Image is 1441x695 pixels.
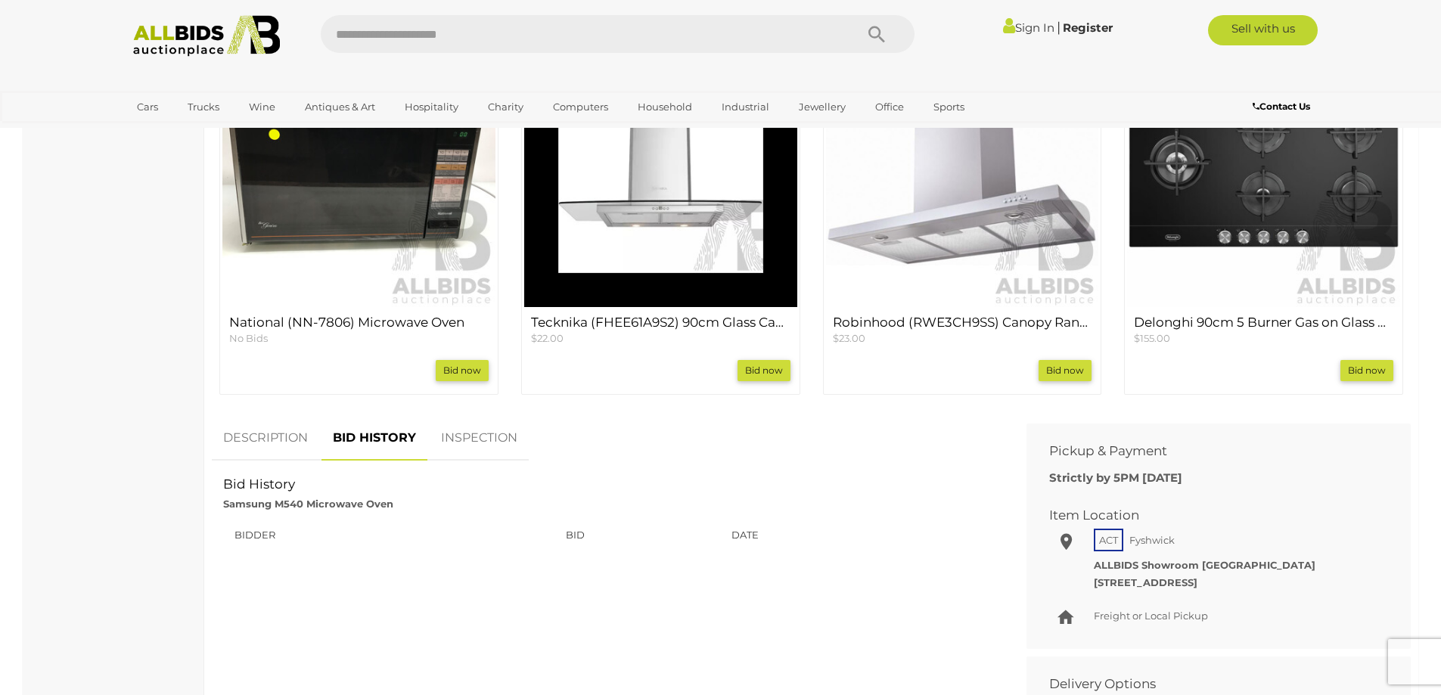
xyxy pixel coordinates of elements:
div: Delonghi 90cm 5 Burner Gas on Glass Cooktop NSL590DNCM - ORP $1,399 - Brand New [1124,31,1403,395]
p: $22.00 [531,331,790,346]
div: Tecknika (FHEE61A9S2) 90cm Glass Canopy Ranghood - Brand New [521,31,800,395]
span: Freight or Local Pickup [1094,610,1208,622]
a: Trucks [178,95,229,119]
a: Jewellery [789,95,856,119]
a: Bid now [1340,360,1393,381]
a: Wine [239,95,285,119]
a: INSPECTION [430,416,529,461]
a: Tecknika (FHEE61A9S2) 90cm Glass Canopy Ranghood - Brand New $22.00 [531,315,790,345]
a: Sell with us [1208,15,1318,45]
h4: Tecknika (FHEE61A9S2) 90cm Glass Canopy Ranghood - Brand New [531,315,790,330]
a: Bid now [436,360,489,381]
strong: ALLBIDS Showroom [GEOGRAPHIC_DATA] [1094,559,1315,571]
a: National (NN-7806) Microwave Oven No Bids [229,315,489,345]
a: Bid now [1039,360,1092,381]
img: Robinhood (RWE3CH9SS) Canopy Rangehood - ORP $399 - Brand New [826,34,1099,307]
div: National (NN-7806) Microwave Oven [219,31,498,395]
p: $23.00 [833,331,1092,346]
th: Bid [558,520,724,550]
div: Robinhood (RWE3CH9SS) Canopy Rangehood - ORP $399 - Brand New [823,31,1102,395]
a: Antiques & Art [295,95,385,119]
p: $155.00 [1134,331,1393,346]
a: BID HISTORY [321,416,427,461]
img: Allbids.com.au [125,15,289,57]
button: Search [839,15,915,53]
img: Tecknika (FHEE61A9S2) 90cm Glass Canopy Ranghood - Brand New [524,34,797,307]
a: DESCRIPTION [212,416,319,461]
a: Register [1063,20,1113,35]
span: Fyshwick [1126,530,1179,550]
a: Office [865,95,914,119]
img: Delonghi 90cm 5 Burner Gas on Glass Cooktop NSL590DNCM - ORP $1,399 - Brand New [1127,34,1400,307]
h4: Delonghi 90cm 5 Burner Gas on Glass Cooktop NSL590DNCM - ORP $1,399 - Brand New [1134,315,1393,330]
h2: Delivery Options [1049,677,1365,691]
a: Delonghi 90cm 5 Burner Gas on Glass Cooktop NSL590DNCM - ORP $1,399 - Brand New $155.00 [1134,315,1393,345]
h4: National (NN-7806) Microwave Oven [229,315,489,330]
a: Cars [127,95,168,119]
span: | [1057,19,1061,36]
a: [GEOGRAPHIC_DATA] [127,119,254,144]
a: Sign In [1003,20,1054,35]
a: Contact Us [1253,98,1314,115]
a: Hospitality [395,95,468,119]
th: Bidder [212,520,558,550]
a: Charity [478,95,533,119]
h4: Robinhood (RWE3CH9SS) Canopy Rangehood - ORP $399 - Brand New [833,315,1092,330]
strong: Samsung M540 Microwave Oven [223,498,393,510]
strong: [STREET_ADDRESS] [1094,576,1197,588]
h2: Pickup & Payment [1049,444,1365,458]
img: National (NN-7806) Microwave Oven [222,34,495,307]
b: Contact Us [1253,101,1310,112]
a: Robinhood (RWE3CH9SS) Canopy Rangehood - ORP $399 - Brand New $23.00 [833,315,1092,345]
a: Industrial [712,95,779,119]
a: Bid now [738,360,790,381]
h2: Item Location [1049,508,1365,523]
a: Household [628,95,702,119]
b: Strictly by 5PM [DATE] [1049,470,1182,485]
h2: Bid History [223,477,992,492]
a: Sports [924,95,974,119]
span: ACT [1094,529,1123,551]
p: No Bids [229,331,489,346]
a: Computers [543,95,618,119]
th: Date [724,520,1004,550]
